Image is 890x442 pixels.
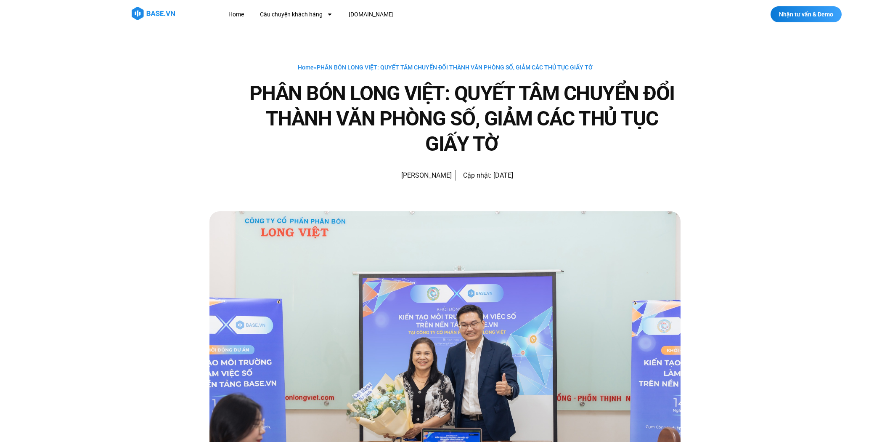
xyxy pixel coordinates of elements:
[317,64,593,71] span: PHÂN BÓN LONG VIỆT: QUYẾT TÂM CHUYỂN ĐỔI THÀNH VĂN PHÒNG SỐ, GIẢM CÁC THỦ TỤC GIẤY TỜ
[243,81,681,157] h1: PHÂN BÓN LONG VIỆT: QUYẾT TÂM CHUYỂN ĐỔI THÀNH VĂN PHÒNG SỐ, GIẢM CÁC THỦ TỤC GIẤY TỜ
[463,171,492,179] span: Cập nhật:
[377,165,452,186] a: Picture of Đoàn Đức [PERSON_NAME]
[254,7,339,22] a: Câu chuyện khách hàng
[493,171,513,179] time: [DATE]
[771,6,842,22] a: Nhận tư vấn & Demo
[222,7,548,22] nav: Menu
[342,7,400,22] a: [DOMAIN_NAME]
[397,170,452,181] span: [PERSON_NAME]
[298,64,593,71] span: »
[298,64,314,71] a: Home
[222,7,250,22] a: Home
[779,11,833,17] span: Nhận tư vấn & Demo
